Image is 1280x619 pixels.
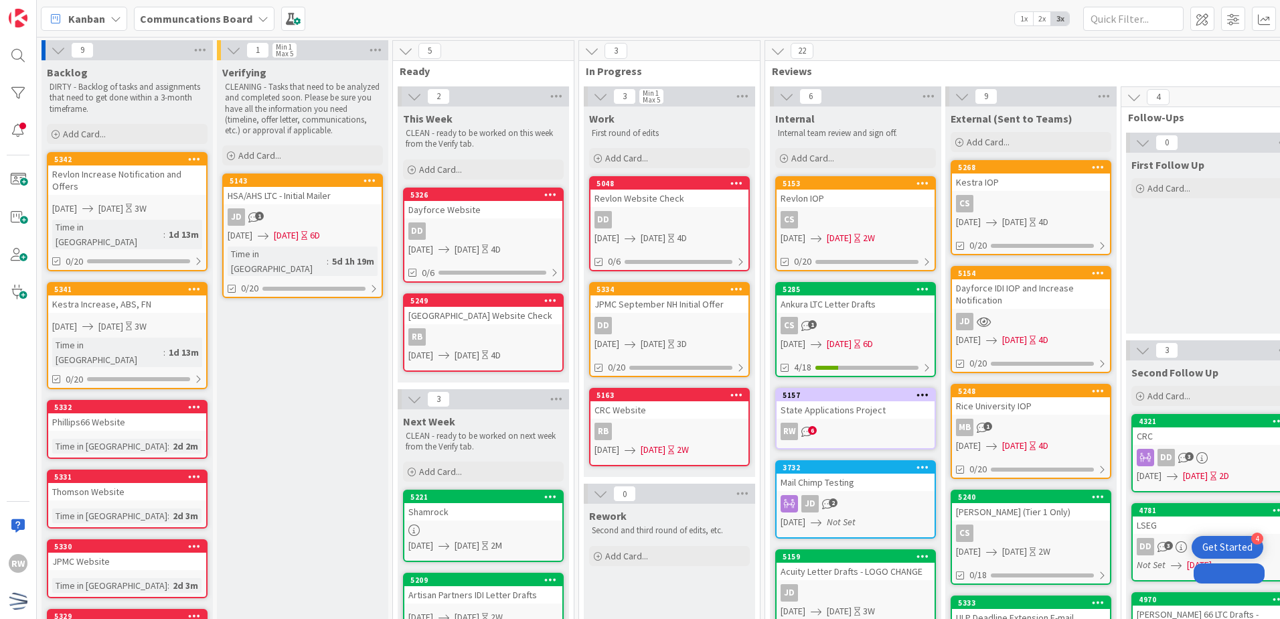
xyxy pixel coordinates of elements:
[605,550,648,562] span: Add Card...
[169,578,202,593] div: 2d 3m
[596,391,748,400] div: 5163
[952,397,1110,415] div: Rice University IOP
[427,391,450,407] span: 3
[827,604,852,618] span: [DATE]
[422,266,434,280] span: 0/6
[9,554,27,573] div: RW
[404,586,562,604] div: Artisan Partners IDI Letter Drafts
[777,283,935,313] div: 5285Ankura LTC Letter Drafts
[1187,558,1212,572] span: [DATE]
[590,389,748,419] div: 5163CRC Website
[327,254,329,269] span: :
[48,541,206,570] div: 5330JPMC Website
[406,431,561,453] p: CLEAN - ready to be worked on next week from the Verify tab.
[808,426,817,435] span: 6
[783,391,935,400] div: 5157
[677,231,687,245] div: 4D
[594,211,612,228] div: DD
[777,584,935,602] div: JD
[590,211,748,228] div: DD
[952,419,1110,436] div: MB
[1002,215,1027,229] span: [DATE]
[794,360,811,374] span: 4/18
[777,317,935,334] div: CS
[590,178,748,190] div: 5048
[590,401,748,419] div: CRC Website
[594,443,619,457] span: [DATE]
[791,43,813,59] span: 22
[777,474,935,491] div: Mail Chimp Testing
[224,175,382,187] div: 5143
[1002,545,1027,559] span: [DATE]
[590,283,748,313] div: 5334JPMC September NH Initial Offer
[956,419,973,436] div: MB
[52,508,167,523] div: Time in [GEOGRAPHIC_DATA]
[590,295,748,313] div: JPMC September NH Initial Offer
[404,222,562,240] div: DD
[329,254,378,269] div: 5d 1h 19m
[1002,333,1027,347] span: [DATE]
[404,491,562,521] div: 5221Shamrock
[427,88,450,105] span: 2
[589,509,627,523] span: Rework
[594,317,612,334] div: DD
[169,508,202,523] div: 2d 3m
[1033,12,1051,25] span: 2x
[777,389,935,401] div: 5157
[276,44,292,50] div: Min 1
[48,541,206,553] div: 5330
[1137,538,1154,555] div: DD
[590,423,748,440] div: RB
[951,112,1072,125] span: External (Sent to Teams)
[592,128,747,139] p: First round of edits
[404,491,562,503] div: 5221
[404,295,562,307] div: 5249
[48,553,206,570] div: JPMC Website
[222,66,266,79] span: Verifying
[228,228,252,243] span: [DATE]
[952,503,1110,521] div: [PERSON_NAME] (Tier 1 Only)
[408,222,426,240] div: DD
[827,516,856,528] i: Not Set
[983,422,992,431] span: 1
[956,525,973,542] div: CS
[594,231,619,245] span: [DATE]
[68,11,105,27] span: Kanban
[781,515,805,529] span: [DATE]
[952,195,1110,212] div: CS
[643,96,660,103] div: Max 5
[408,539,433,553] span: [DATE]
[1183,469,1208,483] span: [DATE]
[63,128,106,140] span: Add Card...
[408,328,426,346] div: RB
[1155,135,1178,151] span: 0
[52,202,77,216] span: [DATE]
[1038,439,1048,453] div: 4D
[777,295,935,313] div: Ankura LTC Letter Drafts
[410,296,562,305] div: 5249
[586,64,743,78] span: In Progress
[48,165,206,195] div: Revlon Increase Notification and Offers
[50,82,205,115] p: DIRTY - Backlog of tasks and assignments that need to get done within a 3-month timeframe.
[455,348,479,362] span: [DATE]
[404,574,562,604] div: 5209Artisan Partners IDI Letter Drafts
[52,320,77,334] span: [DATE]
[48,401,206,431] div: 5332Phillips66 Website
[48,283,206,295] div: 5341
[54,403,206,412] div: 5332
[777,551,935,563] div: 5159
[410,492,562,502] div: 5221
[404,328,562,346] div: RB
[958,163,1110,172] div: 5268
[1164,541,1173,550] span: 3
[1015,12,1033,25] span: 1x
[238,149,281,161] span: Add Card...
[969,568,987,582] span: 0/18
[808,320,817,329] span: 1
[246,42,269,58] span: 1
[48,153,206,165] div: 5342
[777,178,935,190] div: 5153
[9,592,27,610] img: avatar
[952,491,1110,521] div: 5240[PERSON_NAME] (Tier 1 Only)
[230,176,382,186] div: 5143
